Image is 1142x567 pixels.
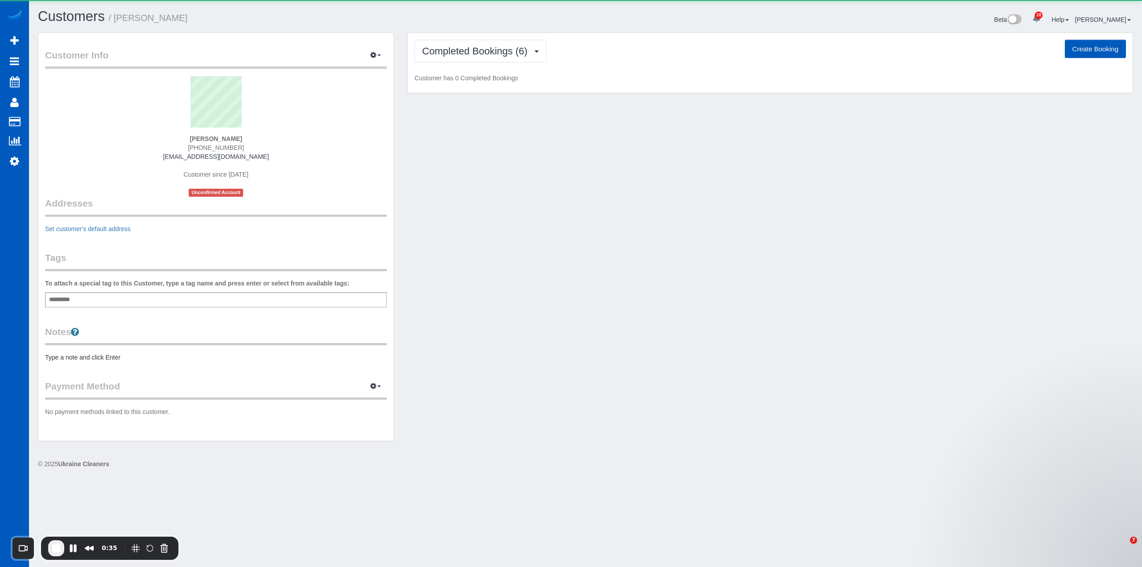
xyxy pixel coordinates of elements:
[1051,16,1069,23] a: Help
[58,460,109,468] strong: Ukraine Cleaners
[45,49,387,69] legend: Customer Info
[994,16,1022,23] a: Beta
[45,380,387,400] legend: Payment Method
[5,9,23,21] img: Automaid Logo
[163,153,269,160] a: [EMAIL_ADDRESS][DOMAIN_NAME]
[190,135,242,142] strong: [PERSON_NAME]
[422,46,532,57] span: Completed Bookings (6)
[109,13,188,23] small: / [PERSON_NAME]
[188,144,244,151] span: [PHONE_NUMBER]
[1007,14,1022,26] img: New interface
[45,407,387,416] p: No payment methods linked to this customer.
[1065,40,1126,58] button: Create Booking
[1112,537,1133,558] iframe: Intercom live chat
[38,8,105,24] a: Customers
[45,225,131,232] a: Set customer's default address
[414,74,1126,83] p: Customer has 0 Completed Bookings
[1035,12,1043,19] span: 28
[38,459,1133,468] div: © 2025
[184,171,248,178] span: Customer since [DATE]
[1028,9,1045,29] a: 28
[1130,537,1137,544] span: 7
[1075,16,1131,23] a: [PERSON_NAME]
[414,40,546,62] button: Completed Bookings (6)
[45,325,387,345] legend: Notes
[45,279,349,288] label: To attach a special tag to this Customer, type a tag name and press enter or select from availabl...
[189,189,243,196] span: Unconfirmed Account
[45,353,387,362] pre: Type a note and click Enter
[45,251,387,271] legend: Tags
